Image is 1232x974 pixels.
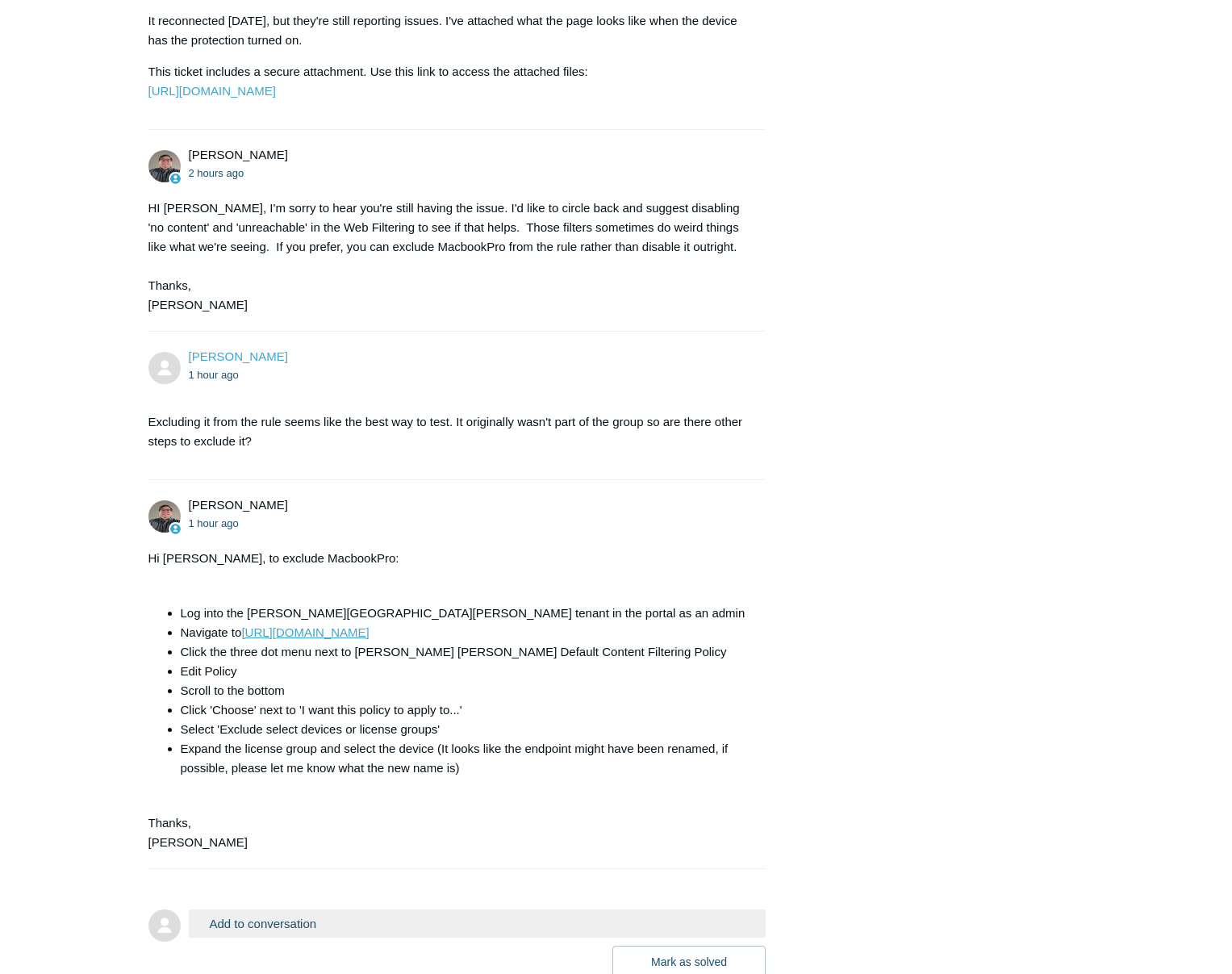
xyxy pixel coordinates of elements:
span: Matt Robinson [189,498,288,512]
p: It reconnected [DATE], but they're still reporting issues. I've attached what the page looks like... [148,11,750,50]
time: 09/17/2025, 12:53 [189,369,239,381]
li: Select 'Exclude select devices or license groups' [181,720,750,739]
p: Excluding it from the rule seems like the best way to test. It originally wasn't part of the grou... [148,412,750,451]
div: HI [PERSON_NAME], I'm sorry to hear you're still having the issue. I'd like to circle back and su... [148,199,750,315]
a: [URL][DOMAIN_NAME] [148,84,276,98]
button: Add to conversation [189,909,766,938]
li: Click the three dot menu next to [PERSON_NAME] [PERSON_NAME] Default Content Filtering Policy [181,642,750,662]
li: Expand the license group and select the device (It looks like the endpoint might have been rename... [181,739,750,778]
div: Hi [PERSON_NAME], to exclude MacbookPro: Thanks, [PERSON_NAME] [148,549,750,852]
time: 09/17/2025, 13:08 [189,517,239,529]
a: [PERSON_NAME] [189,349,288,363]
li: Scroll to the bottom [181,681,750,700]
li: Log into the [PERSON_NAME][GEOGRAPHIC_DATA][PERSON_NAME] tenant in the portal as an admin [181,604,750,623]
a: [URL][DOMAIN_NAME] [241,625,369,639]
span: Ken Lewellen [189,349,288,363]
li: Navigate to [181,623,750,642]
time: 09/17/2025, 12:21 [189,167,244,179]
span: Matt Robinson [189,148,288,161]
li: Edit Policy [181,662,750,681]
li: Click 'Choose' next to 'I want this policy to apply to...' [181,700,750,720]
p: This ticket includes a secure attachment. Use this link to access the attached files: [148,62,750,101]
